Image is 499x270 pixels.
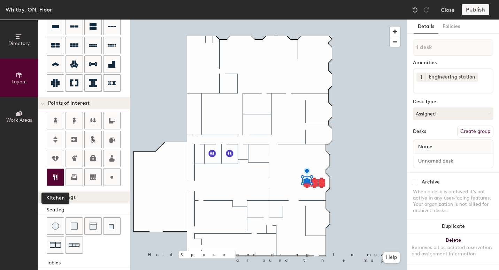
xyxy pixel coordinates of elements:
[47,168,64,186] button: Kitchen
[48,100,90,106] span: Points of Interest
[108,223,115,230] img: Couch (corner)
[407,219,499,233] button: Duplicate
[69,240,80,250] img: Couch (x3)
[8,40,30,46] span: Directory
[71,223,78,230] img: Cushion
[425,73,478,82] div: Engineering station
[415,141,436,153] span: Name
[412,6,419,13] img: Undo
[457,126,493,137] button: Create group
[6,5,52,14] div: Whitby, ON, Floor
[48,195,76,200] span: Furnishings
[415,156,492,166] input: Unnamed desk
[413,60,493,66] div: Amenities
[52,223,59,230] img: Stool
[416,73,425,82] button: 1
[50,239,61,250] img: Couch (x2)
[47,206,130,214] div: Seating
[11,79,27,85] span: Layout
[412,245,495,257] div: Removes all associated reservation and assignment information
[414,20,438,34] button: Details
[103,217,121,235] button: Couch (corner)
[47,259,130,267] div: Tables
[407,233,499,264] button: DeleteRemoves all associated reservation and assignment information
[6,117,32,123] span: Work Areas
[383,252,400,263] button: Help
[422,179,440,185] div: Archive
[47,236,64,254] button: Couch (x2)
[413,189,493,214] div: When a desk is archived it's not active in any user-facing features. Your organization is not bil...
[438,20,464,34] button: Policies
[84,217,102,235] button: Couch (middle)
[441,4,455,15] button: Close
[413,107,493,120] button: Assigned
[66,217,83,235] button: Cushion
[66,236,83,254] button: Couch (x3)
[423,6,430,13] img: Redo
[413,99,493,105] div: Desk Type
[413,129,426,134] div: Desks
[90,223,97,230] img: Couch (middle)
[420,74,422,81] span: 1
[47,217,64,235] button: Stool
